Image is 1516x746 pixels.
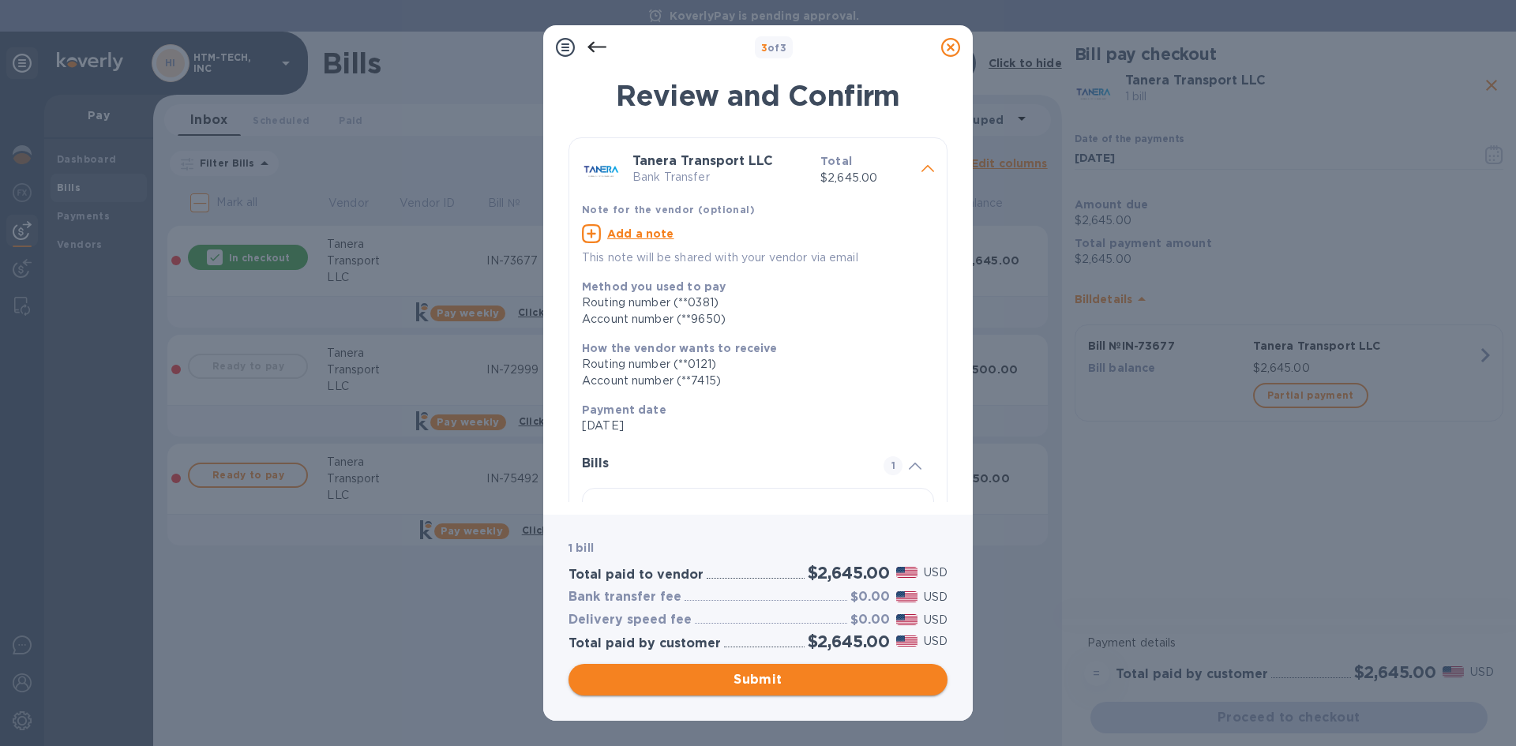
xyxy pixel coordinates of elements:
[582,311,921,328] div: Account number (**9650)
[761,42,767,54] span: 3
[581,670,935,689] span: Submit
[896,614,917,625] img: USD
[582,356,921,373] div: Routing number (**0121)
[896,567,917,578] img: USD
[850,613,890,628] h3: $0.00
[568,568,704,583] h3: Total paid to vendor
[924,589,947,605] p: USD
[884,456,902,475] span: 1
[582,456,865,471] h3: Bills
[632,169,808,186] p: Bank Transfer
[924,612,947,628] p: USD
[820,155,852,167] b: Total
[568,79,947,112] h1: Review and Confirm
[924,564,947,581] p: USD
[808,632,890,651] h2: $2,645.00
[582,403,666,416] b: Payment date
[582,373,921,389] div: Account number (**7415)
[728,501,854,533] p: Tanera Transport LLC
[808,563,890,583] h2: $2,645.00
[896,635,917,647] img: USD
[568,542,594,554] b: 1 bill
[607,227,674,240] u: Add a note
[582,488,934,592] button: Bill №IN-73677Tanera Transport LLCBill date[DATE]Balance$2,645.00
[582,418,921,434] p: [DATE]
[582,342,778,354] b: How the vendor wants to receive
[568,664,947,695] button: Submit
[632,153,773,168] b: Tanera Transport LLC
[582,280,726,293] b: Method you used to pay
[582,151,934,266] div: Tanera Transport LLCBank TransferTotal$2,645.00Note for the vendor (optional)Add a noteThis note ...
[568,613,692,628] h3: Delivery speed fee
[582,294,921,311] div: Routing number (**0381)
[924,633,947,650] p: USD
[595,501,722,517] p: Bill № IN-73677
[820,170,909,186] p: $2,645.00
[568,590,681,605] h3: Bank transfer fee
[568,636,721,651] h3: Total paid by customer
[761,42,787,54] b: of 3
[896,591,917,602] img: USD
[850,590,890,605] h3: $0.00
[582,204,755,216] b: Note for the vendor (optional)
[582,249,934,266] p: This note will be shared with your vendor via email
